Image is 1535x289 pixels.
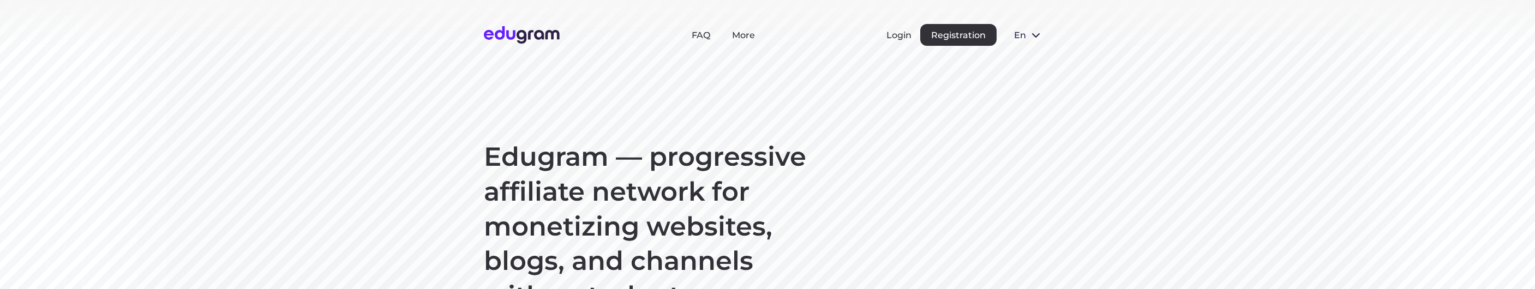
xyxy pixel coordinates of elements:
[920,24,997,46] button: Registration
[886,30,912,40] button: Login
[1005,24,1051,46] button: en
[1014,30,1025,40] span: en
[732,30,755,40] a: More
[484,26,560,44] img: Edugram Logo
[692,30,710,40] a: FAQ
